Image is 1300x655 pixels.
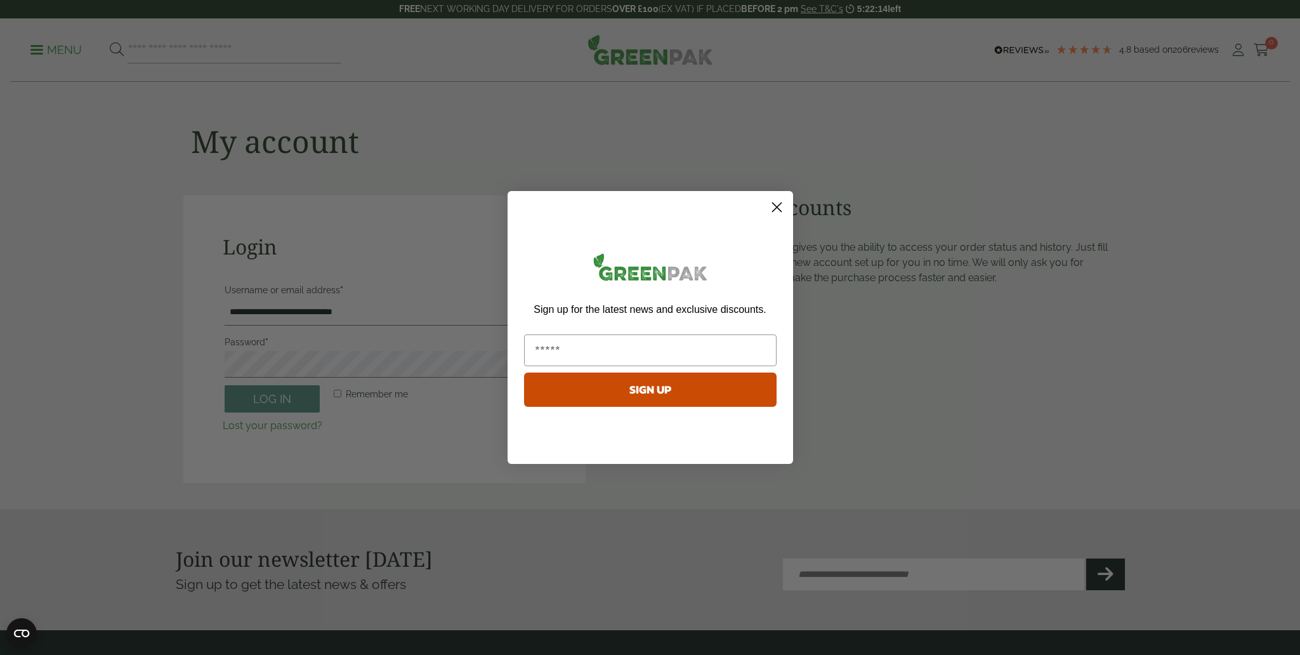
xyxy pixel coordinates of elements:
button: Close dialog [766,196,788,218]
span: Sign up for the latest news and exclusive discounts. [534,304,766,315]
input: Email [524,334,777,366]
button: SIGN UP [524,373,777,407]
button: Open CMP widget [6,618,37,649]
img: greenpak_logo [524,248,777,291]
